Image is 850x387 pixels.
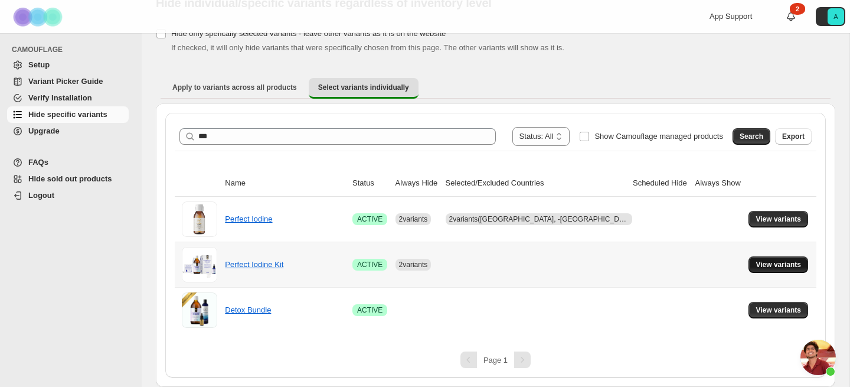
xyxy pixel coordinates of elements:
span: View variants [756,214,801,224]
span: View variants [756,260,801,269]
span: If checked, it will only hide variants that were specifically chosen from this page. The other va... [171,43,564,52]
span: 2 variants [399,215,428,223]
span: 2 variants [399,261,428,269]
a: Verify Installation [7,90,129,106]
span: 2 variants ([GEOGRAPHIC_DATA], -[GEOGRAPHIC_DATA]) [449,215,636,223]
a: Detox Bundle [225,305,271,314]
button: Select variants individually [309,78,419,99]
button: View variants [748,256,808,273]
button: Apply to variants across all products [163,78,306,97]
span: ACTIVE [357,214,382,224]
span: FAQs [28,158,48,167]
span: ACTIVE [357,260,382,269]
th: Scheduled Hide [629,170,692,197]
a: FAQs [7,154,129,171]
span: Hide sold out products [28,174,112,183]
span: Apply to variants across all products [172,83,297,92]
a: Variant Picker Guide [7,73,129,90]
span: Upgrade [28,126,60,135]
span: Select variants individually [318,83,409,92]
a: Perfect Iodine Kit [225,260,283,269]
th: Name [221,170,349,197]
button: View variants [748,211,808,227]
nav: Pagination [175,352,816,368]
th: Always Hide [392,170,442,197]
span: Page 1 [483,356,508,365]
span: App Support [710,12,752,21]
th: Status [349,170,392,197]
span: Export [782,132,805,141]
text: A [833,13,838,20]
div: 2 [790,3,805,15]
a: Perfect Iodine [225,214,272,223]
span: Search [740,132,763,141]
span: Setup [28,60,50,69]
span: Variant Picker Guide [28,77,103,86]
a: Logout [7,187,129,204]
th: Always Show [692,170,746,197]
span: Hide specific variants [28,110,107,119]
button: View variants [748,302,808,318]
div: Select variants individually [156,103,835,387]
th: Selected/Excluded Countries [442,170,629,197]
span: Show Camouflage managed products [594,132,723,141]
span: View variants [756,305,801,315]
a: Upgrade [7,123,129,139]
button: Avatar with initials A [816,7,845,26]
span: Logout [28,191,54,200]
span: Verify Installation [28,93,92,102]
a: Setup [7,57,129,73]
div: Open chat [800,340,836,375]
span: Avatar with initials A [828,8,844,25]
img: Detox Bundle [182,292,217,327]
a: Hide sold out products [7,171,129,187]
a: 2 [785,11,797,22]
img: Perfect Iodine [182,201,217,237]
span: CAMOUFLAGE [12,45,133,54]
a: Hide specific variants [7,106,129,123]
button: Export [775,128,812,145]
span: ACTIVE [357,305,382,315]
img: Perfect Iodine Kit [182,247,217,282]
img: Camouflage [9,1,68,33]
button: Search [733,128,770,145]
span: Hide only spefically selected variants - leave other variants as it is on the website [171,29,446,38]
